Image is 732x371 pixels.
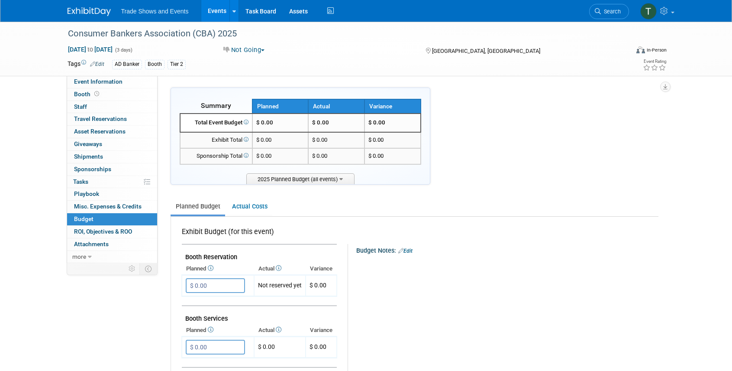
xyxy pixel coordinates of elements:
[252,99,309,114] th: Planned
[254,275,306,296] td: Not reserved yet
[114,47,132,53] span: (3 days)
[86,46,94,53] span: to
[67,251,157,263] a: more
[310,282,326,289] span: $ 0.00
[67,163,157,176] a: Sponsorships
[68,46,113,53] span: [DATE] [DATE]
[254,324,306,336] th: Actual
[182,263,254,275] th: Planned
[121,8,189,15] span: Trade Shows and Events
[310,343,326,350] span: $ 0.00
[398,248,413,254] a: Edit
[93,91,101,97] span: Booth not reserved yet
[168,60,186,69] div: Tier 2
[184,119,248,127] div: Total Event Budget
[139,263,157,274] td: Toggle Event Tabs
[67,238,157,251] a: Attachments
[74,78,123,85] span: Event Information
[254,263,306,275] th: Actual
[68,59,104,69] td: Tags
[308,114,364,132] td: $ 0.00
[184,136,248,144] div: Exhibit Total
[74,153,103,160] span: Shipments
[368,153,384,159] span: $ 0.00
[306,263,337,275] th: Variance
[125,263,140,274] td: Personalize Event Tab Strip
[184,152,248,160] div: Sponsorship Total
[74,215,94,222] span: Budget
[220,46,268,55] button: Not Going
[182,244,337,263] td: Booth Reservation
[67,226,157,238] a: ROI, Objectives & ROO
[74,241,109,247] span: Attachments
[227,199,272,215] a: Actual Costs
[256,137,271,143] span: $ 0.00
[256,153,271,159] span: $ 0.00
[636,46,645,53] img: Format-Inperson.png
[74,190,99,197] span: Playbook
[643,59,666,64] div: Event Rating
[74,115,127,122] span: Travel Reservations
[74,140,102,147] span: Giveaways
[182,324,254,336] th: Planned
[67,126,157,138] a: Asset Reservations
[67,88,157,101] a: Booth
[67,113,157,125] a: Travel Reservations
[432,48,540,54] span: [GEOGRAPHIC_DATA], [GEOGRAPHIC_DATA]
[72,253,86,260] span: more
[67,138,157,150] a: Giveaways
[308,132,364,148] td: $ 0.00
[67,176,157,188] a: Tasks
[74,228,132,235] span: ROI, Objectives & ROO
[67,101,157,113] a: Staff
[74,166,111,172] span: Sponsorships
[368,137,384,143] span: $ 0.00
[67,201,157,213] a: Misc. Expenses & Credits
[171,199,225,215] a: Planned Budget
[256,119,273,126] span: $ 0.00
[601,8,621,15] span: Search
[182,306,337,325] td: Booth Services
[73,178,88,185] span: Tasks
[74,91,101,98] span: Booth
[306,324,337,336] th: Variance
[368,119,385,126] span: $ 0.00
[182,227,333,241] div: Exhibit Budget (for this event)
[364,99,421,114] th: Variance
[246,173,355,184] span: 2025 Planned Budget (all events)
[356,244,658,255] div: Budget Notes:
[90,61,104,67] a: Edit
[67,76,157,88] a: Event Information
[640,3,657,20] img: Tiff Wagner
[74,128,126,135] span: Asset Reservations
[646,47,667,53] div: In-Person
[112,60,142,69] div: AD Banker
[589,4,629,19] a: Search
[308,99,364,114] th: Actual
[145,60,164,69] div: Booth
[65,26,616,42] div: Consumer Bankers Association (CBA) 2025
[67,188,157,200] a: Playbook
[74,103,87,110] span: Staff
[254,337,306,358] td: $ 0.00
[308,148,364,164] td: $ 0.00
[74,203,142,210] span: Misc. Expenses & Credits
[68,7,111,16] img: ExhibitDay
[67,213,157,225] a: Budget
[201,101,231,110] span: Summary
[578,45,667,58] div: Event Format
[67,151,157,163] a: Shipments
